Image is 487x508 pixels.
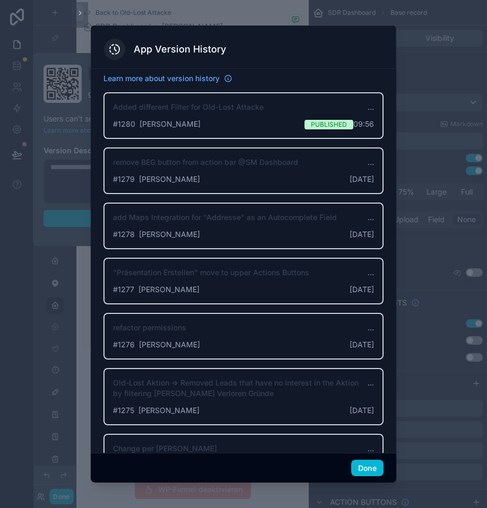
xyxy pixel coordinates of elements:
span: # 1279 [113,174,200,185]
span: [PERSON_NAME] [139,230,200,239]
span: Added different Filter for Old-Lost Attacke [113,102,264,112]
button: Done [351,460,384,477]
span: # 1277 [113,284,199,295]
span: ... [368,102,374,112]
span: [DATE] [350,229,374,240]
span: Old-Lost Aktion => Removed Leads that have no interest in the Aktion by filtering [PERSON_NAME] V... [113,378,368,399]
h3: App Version History [134,43,226,56]
span: ... [368,212,374,223]
span: [PERSON_NAME] [139,340,200,349]
a: Learn more about version history [103,73,232,84]
span: [PERSON_NAME] [138,285,199,294]
span: Learn more about version history [103,73,220,84]
span: [DATE] [350,174,374,185]
span: ... [368,267,374,278]
span: 09:56 [353,119,374,129]
span: add Maps Integration for "Addresse" as an Autocomplete Field [113,212,337,223]
span: [PERSON_NAME] [140,119,201,128]
span: remove BEG button from action bar @SM Dashboard [113,157,298,168]
span: ... [368,443,374,454]
span: Change per [PERSON_NAME] [113,443,217,454]
span: ... [368,378,374,399]
span: ... [368,322,374,333]
span: [DATE] [350,405,374,416]
span: [PERSON_NAME] [139,174,200,183]
span: # 1278 [113,229,200,240]
span: [PERSON_NAME] [138,406,199,415]
span: # 1280 [113,119,201,129]
span: # 1276 [113,339,200,350]
span: # 1275 [113,405,199,416]
span: ... [368,157,374,168]
span: refactor permissions [113,322,186,333]
span: [DATE] [350,284,374,295]
span: "Präsentation Erstellen" move to upper Actions Buttons [113,267,309,278]
span: [DATE] [350,339,374,350]
span: Published [311,120,347,129]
